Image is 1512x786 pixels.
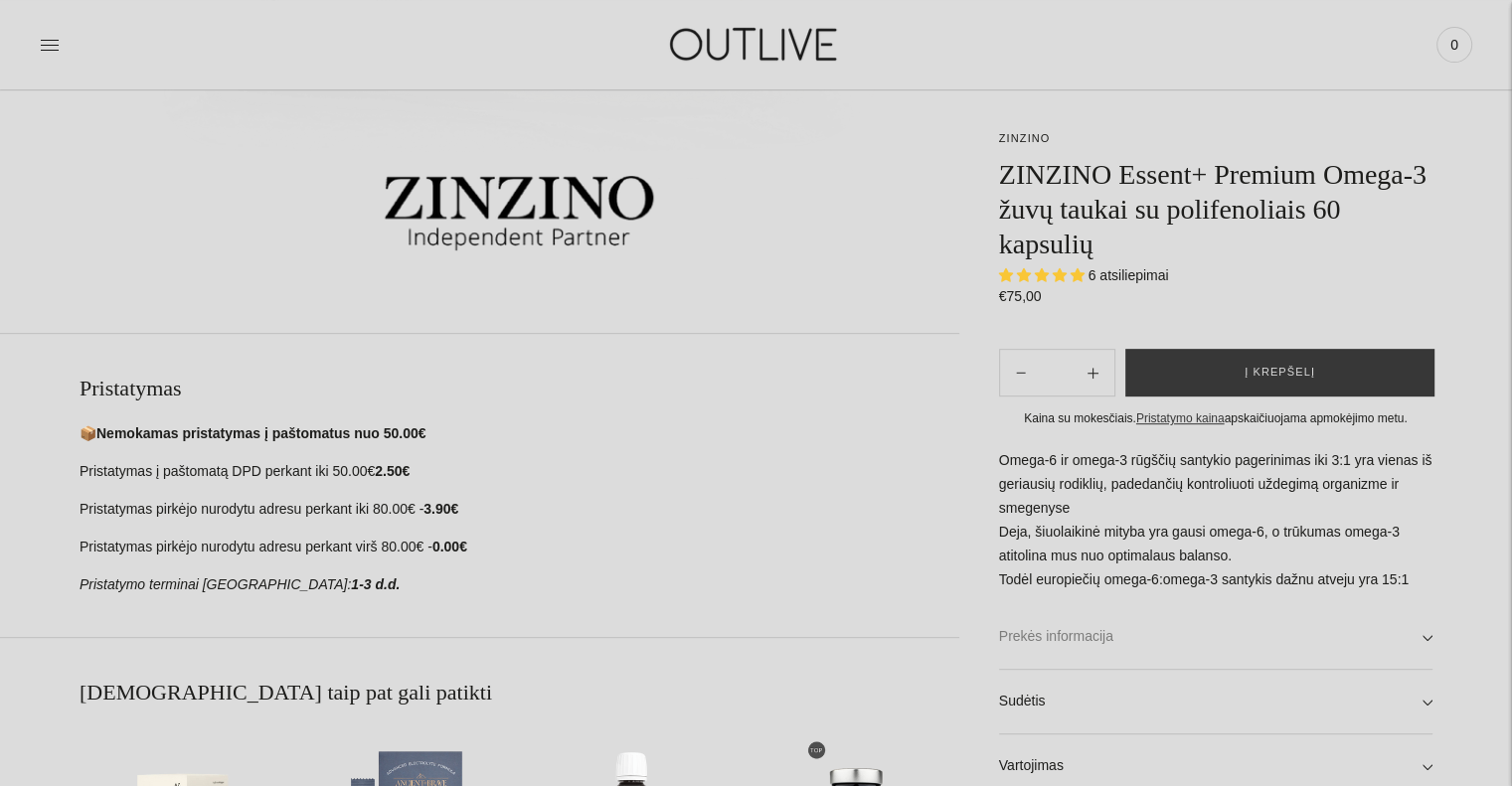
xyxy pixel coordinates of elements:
[80,678,959,707] h2: [DEMOGRAPHIC_DATA] taip pat gali patikti
[80,498,959,522] p: Pristatymas pirkėjo nurodytu adresu perkant iki 80.00€ -
[999,267,1089,283] span: 5.00 stars
[80,576,351,592] em: Pristatymo terminai [GEOGRAPHIC_DATA]:
[1440,31,1468,59] span: 0
[999,157,1432,261] h1: ZINZINO Essent+ Premium Omega-3 žuvų taukai su polifenoliais 60 kapsulių
[80,460,959,484] p: Pristatymas į paštomatą DPD perkant iki 50.00€
[999,132,1051,144] a: ZINZINO
[1245,363,1315,383] span: Į krepšelį
[80,374,959,403] h2: Pristatymas
[999,605,1432,669] a: Prekės informacija
[1136,411,1225,425] a: Pristatymo kaina
[80,536,959,559] p: Pristatymas pirkėjo nurodytu adresu perkant virš 80.00€ -
[80,422,959,446] p: 📦
[1072,349,1114,396] button: Subtract product quantity
[999,449,1432,592] p: Omega-6 ir omega-3 rūgščių santykio pagerinimas iki 3:1 yra vienas iš geriausių rodiklių, padedan...
[999,408,1432,429] div: Kaina su mokesčiais. apskaičiuojama apmokėjimo metu.
[351,576,400,592] strong: 1-3 d.d.
[96,425,425,441] strong: Nemokamas pristatymas į paštomatus nuo 50.00€
[432,539,467,554] strong: 0.00€
[1042,359,1072,388] input: Product quantity
[1089,267,1169,283] span: 6 atsiliepimai
[423,501,458,517] strong: 3.90€
[1000,349,1042,396] button: Add product quantity
[999,670,1432,733] a: Sudėtis
[375,463,410,479] strong: 2.50€
[999,288,1042,304] span: €75,00
[1125,349,1434,396] button: Į krepšelį
[1436,23,1472,67] a: 0
[631,10,880,79] img: OUTLIVE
